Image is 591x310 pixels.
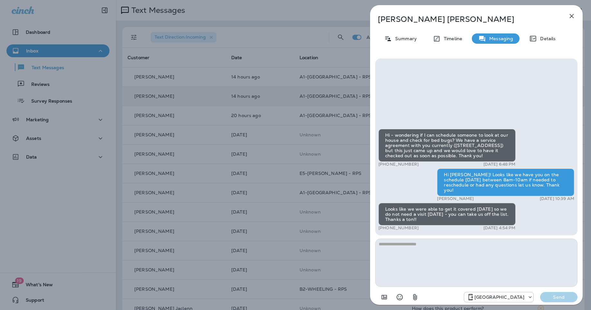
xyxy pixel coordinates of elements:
[483,162,516,167] p: [DATE] 6:48 PM
[378,162,419,167] p: [PHONE_NUMBER]
[393,291,406,304] button: Select an emoji
[540,196,574,201] p: [DATE] 10:39 AM
[441,36,462,41] p: Timeline
[483,225,516,231] p: [DATE] 4:54 PM
[486,36,513,41] p: Messaging
[378,203,516,225] div: Looks like we were able to get it covered [DATE] so we do not need a visit [DATE] - you can take ...
[537,36,556,41] p: Details
[378,291,391,304] button: Add in a premade template
[437,196,474,201] p: [PERSON_NAME]
[474,295,524,300] p: [GEOGRAPHIC_DATA]
[392,36,417,41] p: Summary
[378,15,554,24] p: [PERSON_NAME] [PERSON_NAME]
[378,225,419,231] p: [PHONE_NUMBER]
[437,169,574,196] div: Hi [PERSON_NAME]! Looks like we have you on the schedule [DATE] between 8am-10am if needed to res...
[464,293,533,301] div: +1 (773) 492-6990
[378,129,516,162] div: Hi - wondering if I can schedule someone to look at our house and check for bed bugs? We have a s...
